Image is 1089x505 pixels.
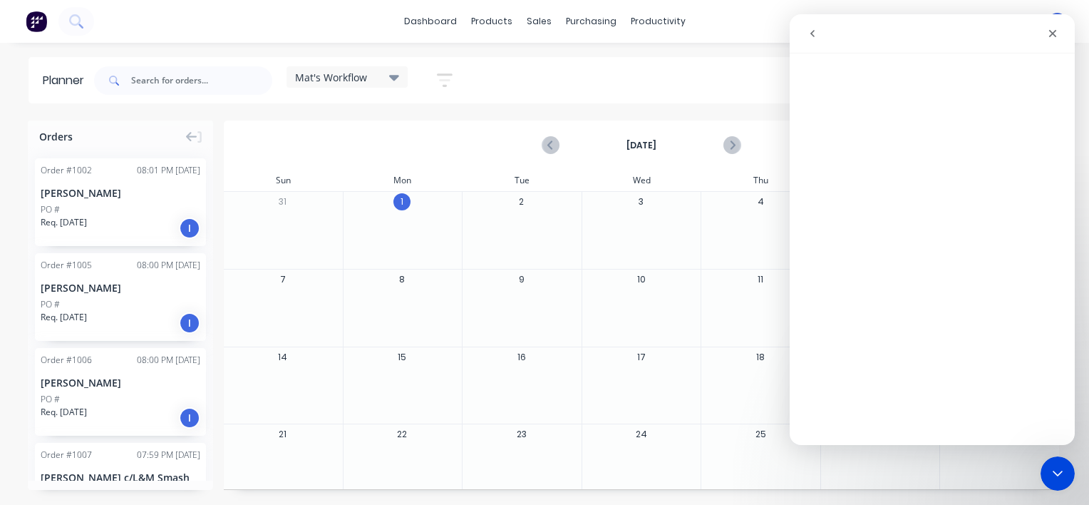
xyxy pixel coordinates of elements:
[582,170,701,191] div: Wed
[559,11,624,32] div: purchasing
[179,312,200,334] div: I
[633,271,650,288] button: 10
[274,271,291,288] button: 7
[41,311,87,324] span: Req. [DATE]
[41,393,60,406] div: PO #
[397,11,464,32] a: dashboard
[137,259,200,272] div: 08:00 PM [DATE]
[223,170,343,191] div: Sun
[752,193,769,210] button: 4
[41,406,87,419] span: Req. [DATE]
[513,193,530,210] button: 2
[393,426,411,443] button: 22
[137,164,200,177] div: 08:01 PM [DATE]
[41,185,200,200] div: [PERSON_NAME]
[274,193,291,210] button: 31
[41,298,60,311] div: PO #
[752,348,769,365] button: 18
[633,193,650,210] button: 3
[343,170,463,191] div: Mon
[790,14,1075,445] iframe: Intercom live chat
[1041,456,1075,491] iframe: Intercom live chat
[41,354,92,367] div: Order # 1006
[624,11,693,32] div: productivity
[41,280,200,295] div: [PERSON_NAME]
[131,66,272,95] input: Search for orders...
[923,11,976,32] div: settings
[274,426,291,443] button: 21
[41,375,200,390] div: [PERSON_NAME]
[513,271,530,288] button: 9
[462,170,582,191] div: Tue
[137,449,200,461] div: 07:59 PM [DATE]
[752,271,769,288] button: 11
[543,136,559,154] button: Previous page
[179,218,200,239] div: I
[701,170,820,191] div: Thu
[752,426,769,443] button: 25
[393,348,411,365] button: 15
[137,354,200,367] div: 08:00 PM [DATE]
[41,203,60,216] div: PO #
[41,216,87,229] span: Req. [DATE]
[41,449,92,461] div: Order # 1007
[513,348,530,365] button: 16
[570,139,713,152] strong: [DATE]
[39,129,73,144] span: Orders
[179,407,200,429] div: I
[393,271,411,288] button: 8
[41,470,200,500] div: [PERSON_NAME] c/L&M Smash Repairs
[274,348,291,365] button: 14
[43,72,91,89] div: Planner
[633,426,650,443] button: 24
[26,11,47,32] img: Factory
[633,348,650,365] button: 17
[295,70,367,85] span: Mat's Workflow
[41,164,92,177] div: Order # 1002
[723,136,740,154] button: Next page
[513,426,530,443] button: 23
[464,11,520,32] div: products
[520,11,559,32] div: sales
[393,193,411,210] button: 1
[41,259,92,272] div: Order # 1005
